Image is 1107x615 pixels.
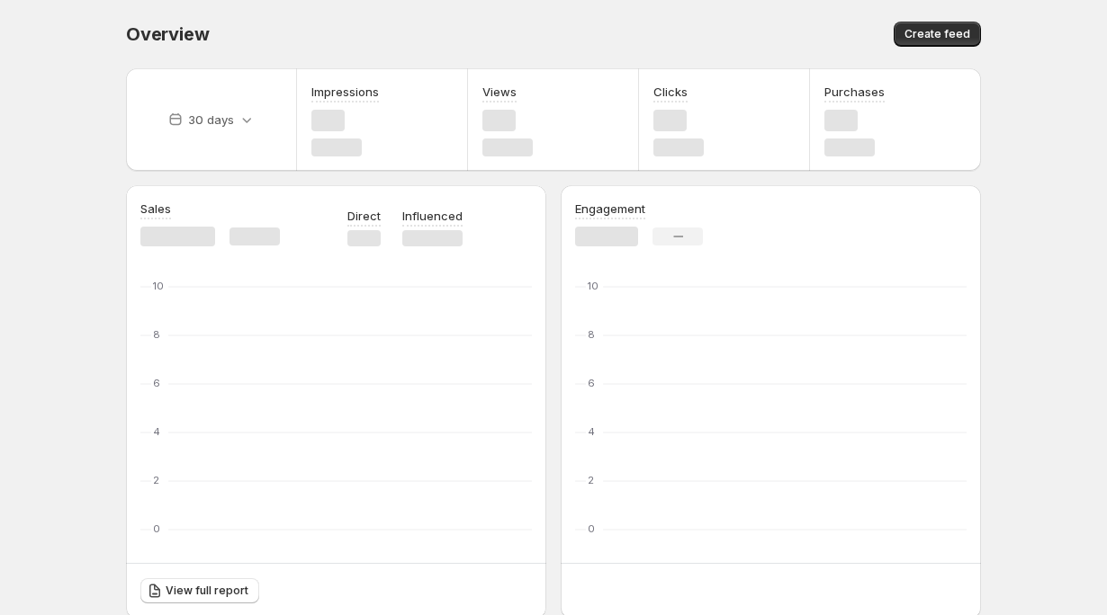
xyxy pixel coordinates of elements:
[153,280,164,292] text: 10
[588,474,594,486] text: 2
[653,83,688,101] h3: Clicks
[153,328,160,341] text: 8
[153,474,159,486] text: 2
[153,522,160,535] text: 0
[588,377,595,389] text: 6
[140,200,171,218] h3: Sales
[347,207,381,225] p: Direct
[188,111,234,129] p: 30 days
[153,425,160,438] text: 4
[904,27,970,41] span: Create feed
[588,280,598,292] text: 10
[575,200,645,218] h3: Engagement
[894,22,981,47] button: Create feed
[140,578,259,603] a: View full report
[311,83,379,101] h3: Impressions
[126,23,209,45] span: Overview
[166,584,248,598] span: View full report
[824,83,885,101] h3: Purchases
[588,522,595,535] text: 0
[588,328,595,341] text: 8
[402,207,463,225] p: Influenced
[588,425,595,438] text: 4
[153,377,160,389] text: 6
[482,83,517,101] h3: Views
